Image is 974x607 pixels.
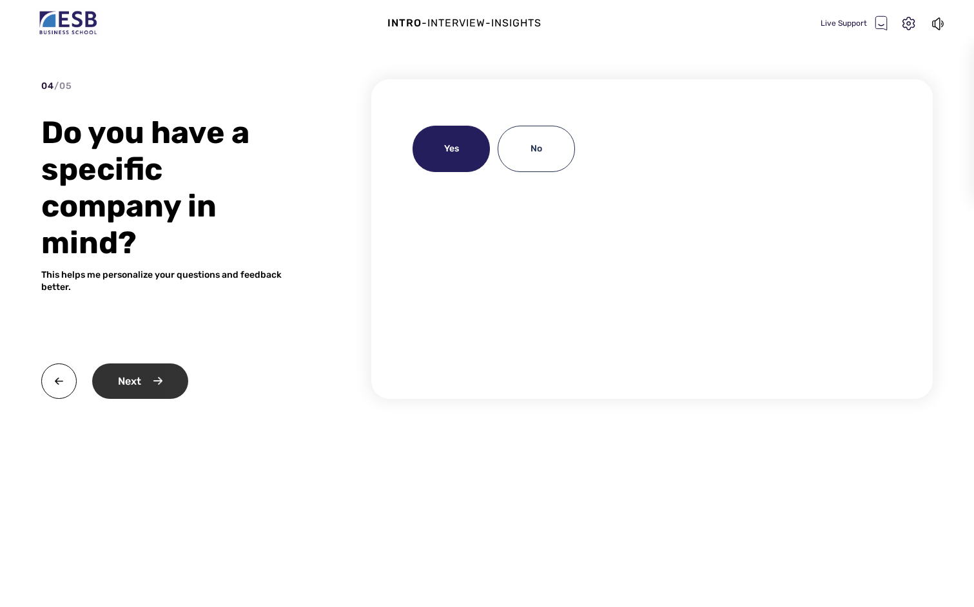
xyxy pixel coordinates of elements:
div: Live Support [821,15,888,31]
div: This helps me personalize your questions and feedback better. [41,269,312,293]
img: logo [31,8,108,38]
span: / 05 [54,81,72,92]
div: Insights [491,15,541,31]
div: Interview [427,15,485,31]
div: Intro [387,15,422,31]
img: back [41,363,77,399]
div: Do you have a specific company in mind? [41,114,312,261]
div: Next [92,363,188,399]
div: - [422,15,427,31]
div: Yes [413,126,490,172]
div: 04 [41,79,72,93]
div: No [498,126,575,172]
div: - [485,15,491,31]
